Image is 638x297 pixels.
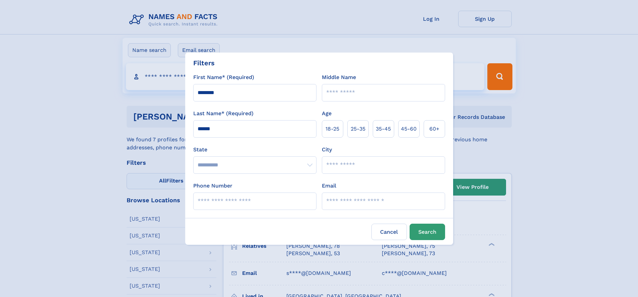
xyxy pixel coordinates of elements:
label: Age [322,109,332,118]
span: 25‑35 [351,125,365,133]
button: Search [410,224,445,240]
label: State [193,146,316,154]
label: Middle Name [322,73,356,81]
label: Cancel [371,224,407,240]
span: 60+ [429,125,439,133]
label: City [322,146,332,154]
span: 18‑25 [326,125,339,133]
label: Phone Number [193,182,232,190]
span: 45‑60 [401,125,417,133]
label: Email [322,182,336,190]
span: 35‑45 [376,125,391,133]
label: Last Name* (Required) [193,109,254,118]
div: Filters [193,58,215,68]
label: First Name* (Required) [193,73,254,81]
